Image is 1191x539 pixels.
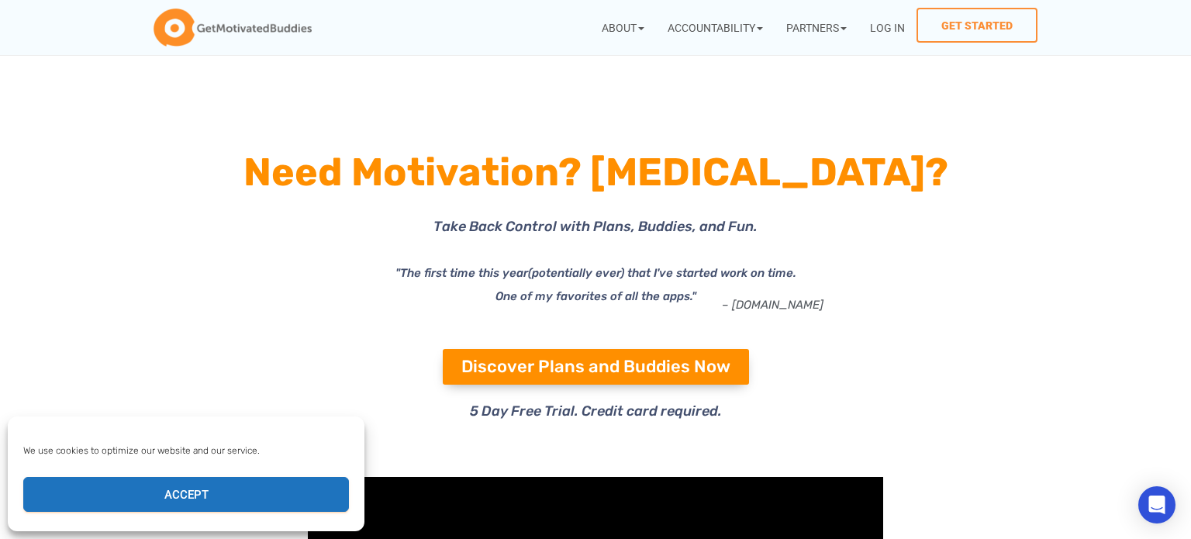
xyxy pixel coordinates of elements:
a: Log In [858,8,917,47]
div: We use cookies to optimize our website and our service. [23,444,347,458]
i: (potentially ever) that I've started work on time. One of my favorites of all the apps." [495,266,796,303]
a: Get Started [917,8,1037,43]
a: Partners [775,8,858,47]
button: Accept [23,477,349,512]
i: "The first time this year [395,266,528,280]
h1: Need Motivation? [MEDICAL_DATA]? [177,144,1014,200]
a: Accountability [656,8,775,47]
img: GetMotivatedBuddies [154,9,312,47]
span: Take Back Control with Plans, Buddies, and Fun. [433,218,758,235]
span: 5 Day Free Trial. Credit card required. [470,403,722,420]
a: – [DOMAIN_NAME] [722,298,823,312]
span: Discover Plans and Buddies Now [461,358,730,375]
a: About [590,8,656,47]
a: Discover Plans and Buddies Now [443,349,749,385]
div: Open Intercom Messenger [1138,486,1175,523]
